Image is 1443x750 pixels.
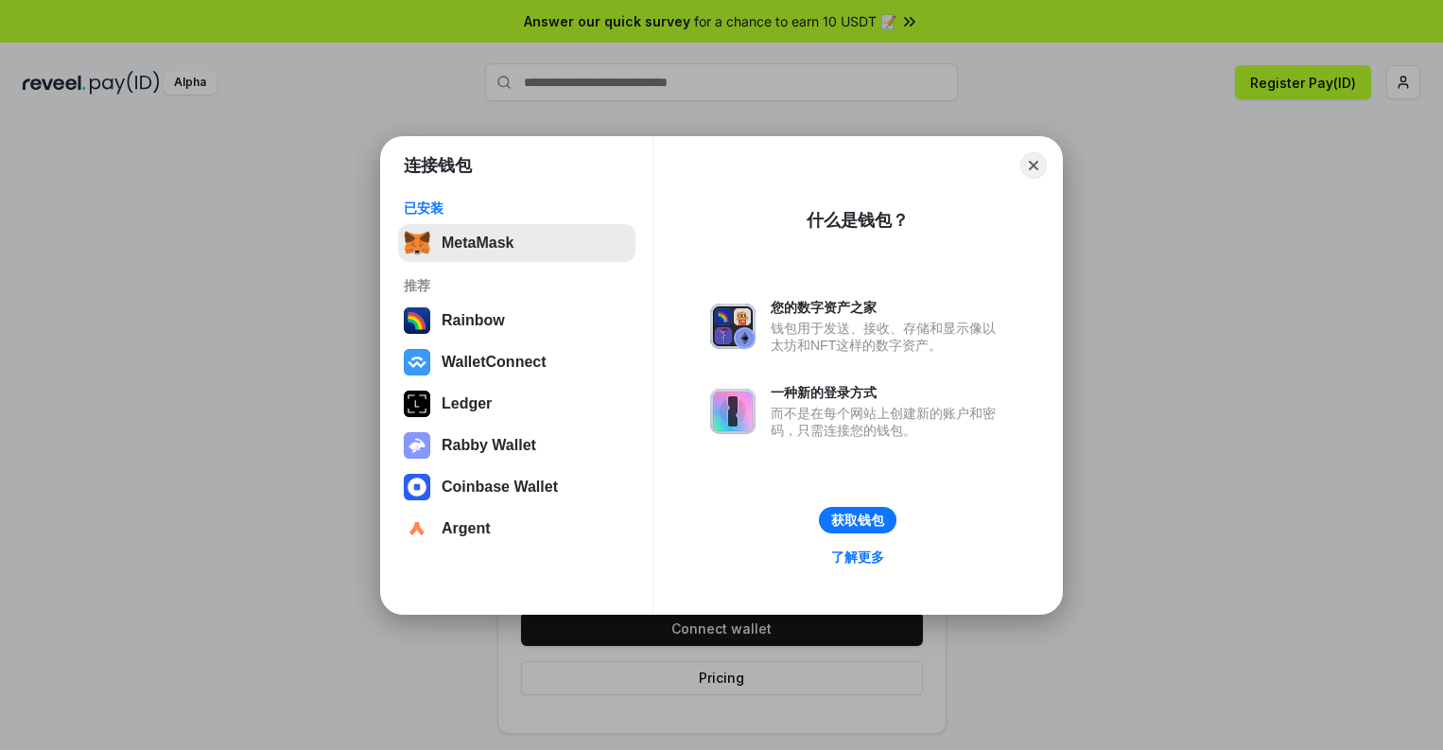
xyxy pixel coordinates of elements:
a: 了解更多 [820,545,895,569]
button: Coinbase Wallet [398,468,635,506]
div: Ledger [442,395,492,412]
div: Rainbow [442,312,505,329]
button: MetaMask [398,224,635,262]
div: 而不是在每个网站上创建新的账户和密码，只需连接您的钱包。 [771,405,1005,439]
button: Rabby Wallet [398,427,635,464]
img: svg+xml,%3Csvg%20fill%3D%22none%22%20height%3D%2233%22%20viewBox%3D%220%200%2035%2033%22%20width%... [404,230,430,256]
div: 已安装 [404,200,630,217]
button: Close [1020,152,1047,179]
div: WalletConnect [442,354,547,371]
div: 一种新的登录方式 [771,384,1005,401]
button: Rainbow [398,302,635,340]
button: 获取钱包 [819,507,896,533]
div: 您的数字资产之家 [771,299,1005,316]
div: 推荐 [404,277,630,294]
div: 获取钱包 [831,512,884,529]
img: svg+xml,%3Csvg%20xmlns%3D%22http%3A%2F%2Fwww.w3.org%2F2000%2Fsvg%22%20fill%3D%22none%22%20viewBox... [710,389,756,434]
div: 了解更多 [831,549,884,566]
button: WalletConnect [398,343,635,381]
button: Argent [398,510,635,548]
div: Argent [442,520,491,537]
img: svg+xml,%3Csvg%20width%3D%2228%22%20height%3D%2228%22%20viewBox%3D%220%200%2028%2028%22%20fill%3D... [404,349,430,375]
div: 钱包用于发送、接收、存储和显示像以太坊和NFT这样的数字资产。 [771,320,1005,354]
button: Ledger [398,385,635,423]
div: Coinbase Wallet [442,479,558,496]
img: svg+xml,%3Csvg%20xmlns%3D%22http%3A%2F%2Fwww.w3.org%2F2000%2Fsvg%22%20fill%3D%22none%22%20viewBox... [710,304,756,349]
img: svg+xml,%3Csvg%20xmlns%3D%22http%3A%2F%2Fwww.w3.org%2F2000%2Fsvg%22%20width%3D%2228%22%20height%3... [404,391,430,417]
img: svg+xml,%3Csvg%20width%3D%22120%22%20height%3D%22120%22%20viewBox%3D%220%200%20120%20120%22%20fil... [404,307,430,334]
img: svg+xml,%3Csvg%20xmlns%3D%22http%3A%2F%2Fwww.w3.org%2F2000%2Fsvg%22%20fill%3D%22none%22%20viewBox... [404,432,430,459]
img: svg+xml,%3Csvg%20width%3D%2228%22%20height%3D%2228%22%20viewBox%3D%220%200%2028%2028%22%20fill%3D... [404,515,430,542]
div: MetaMask [442,235,513,252]
img: svg+xml,%3Csvg%20width%3D%2228%22%20height%3D%2228%22%20viewBox%3D%220%200%2028%2028%22%20fill%3D... [404,474,430,500]
h1: 连接钱包 [404,154,472,177]
div: 什么是钱包？ [807,209,909,232]
div: Rabby Wallet [442,437,536,454]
